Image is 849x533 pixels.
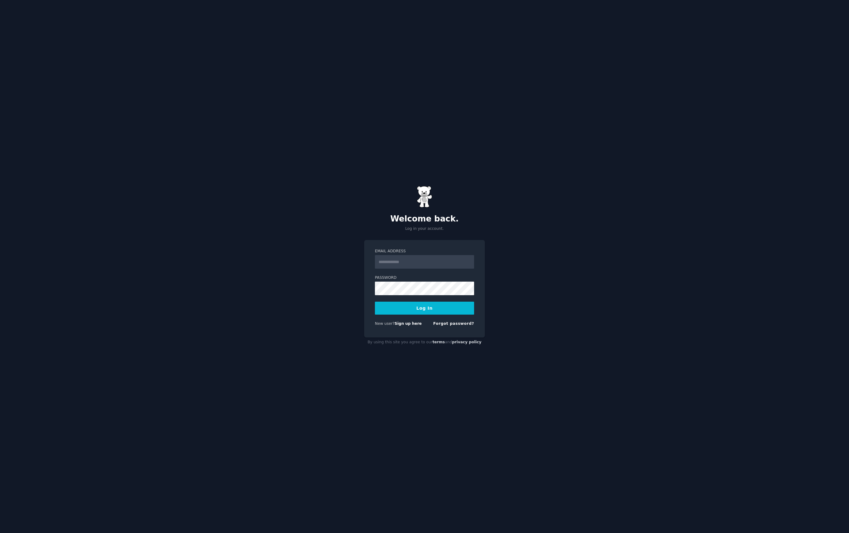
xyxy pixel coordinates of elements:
a: terms [433,340,445,344]
div: By using this site you agree to our and [364,337,485,347]
h2: Welcome back. [364,214,485,224]
label: Email Address [375,249,474,254]
label: Password [375,275,474,281]
a: Sign up here [395,321,422,326]
span: New user? [375,321,395,326]
a: Forgot password? [433,321,474,326]
img: Gummy Bear [417,186,432,208]
p: Log in your account. [364,226,485,232]
button: Log In [375,302,474,315]
a: privacy policy [452,340,481,344]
